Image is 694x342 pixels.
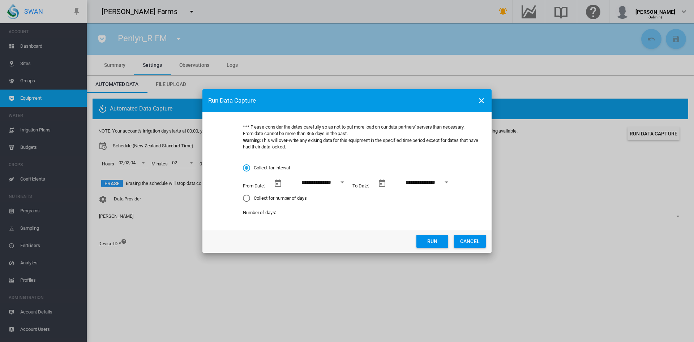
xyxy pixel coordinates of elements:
div: To Date: [352,183,369,189]
button: Open calendar [336,176,349,189]
b: Warning: [243,138,261,143]
md-radio-button: Collect for number of days [243,195,480,202]
md-icon: icon-close [477,96,486,105]
div: From Date: [243,183,265,189]
input: From Date [287,177,345,188]
md-datepicker: End date [373,177,453,194]
md-radio-button: Collect for interval [243,165,480,172]
button: CANCEL [454,235,486,248]
div: Run Data Capture [208,96,472,105]
button: icon-close [474,94,489,108]
div: *** Please consider the dates carefully so as not to put more load on our data partners' servers ... [243,124,480,150]
button: md-calendar [375,176,389,191]
button: md-calendar [271,176,285,191]
button: Open calendar [440,176,453,189]
md-datepicker: From Date [269,177,349,194]
button: Run [416,235,448,248]
div: Number of days: [243,209,276,216]
input: End date [391,177,449,188]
